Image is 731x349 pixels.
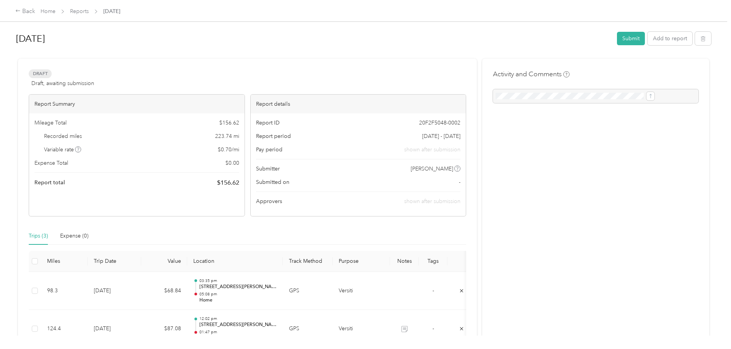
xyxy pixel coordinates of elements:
[688,306,731,349] iframe: Everlance-gr Chat Button Frame
[225,159,239,167] span: $ 0.00
[141,272,187,310] td: $68.84
[34,159,68,167] span: Expense Total
[44,132,82,140] span: Recorded miles
[432,287,434,294] span: -
[219,119,239,127] span: $ 156.62
[283,310,333,348] td: GPS
[187,251,283,272] th: Location
[29,69,52,78] span: Draft
[333,310,390,348] td: Versiti
[390,251,419,272] th: Notes
[34,179,65,187] span: Report total
[283,272,333,310] td: GPS
[29,95,245,113] div: Report Summary
[459,178,460,186] span: -
[44,146,82,154] span: Variable rate
[41,310,88,348] td: 124.4
[15,7,35,16] div: Back
[88,310,141,348] td: [DATE]
[256,178,289,186] span: Submitted on
[419,119,460,127] span: 20F2F5048-0002
[199,329,277,335] p: 01:47 pm
[88,272,141,310] td: [DATE]
[333,272,390,310] td: Versiti
[217,178,239,187] span: $ 156.62
[34,119,67,127] span: Mileage Total
[256,119,280,127] span: Report ID
[256,146,282,154] span: Pay period
[617,32,645,45] button: Submit
[422,132,460,140] span: [DATE] - [DATE]
[103,7,120,15] span: [DATE]
[218,146,239,154] span: $ 0.70 / mi
[41,251,88,272] th: Miles
[404,198,460,205] span: shown after submission
[16,29,612,48] h1: Oct 2025
[256,197,282,205] span: Approvers
[333,251,390,272] th: Purpose
[29,232,48,240] div: Trips (3)
[256,132,291,140] span: Report period
[41,272,88,310] td: 98.3
[141,310,187,348] td: $87.08
[432,325,434,332] span: -
[88,251,141,272] th: Trip Date
[256,165,280,173] span: Submitter
[493,69,569,79] h4: Activity and Comments
[419,251,447,272] th: Tags
[60,232,88,240] div: Expense (0)
[404,146,460,154] span: shown after submission
[199,283,277,290] p: [STREET_ADDRESS][PERSON_NAME]
[141,251,187,272] th: Value
[199,297,277,304] p: Home
[283,251,333,272] th: Track Method
[199,278,277,283] p: 03:35 pm
[648,32,692,45] button: Add to report
[199,316,277,321] p: 12:02 pm
[215,132,239,140] span: 223.74 mi
[199,292,277,297] p: 05:08 pm
[70,8,89,15] a: Reports
[199,335,277,342] p: [STREET_ADDRESS][PERSON_NAME]
[41,8,55,15] a: Home
[199,321,277,328] p: [STREET_ADDRESS][PERSON_NAME]
[31,79,94,87] span: Draft, awaiting submission
[411,165,453,173] span: [PERSON_NAME]
[251,95,466,113] div: Report details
